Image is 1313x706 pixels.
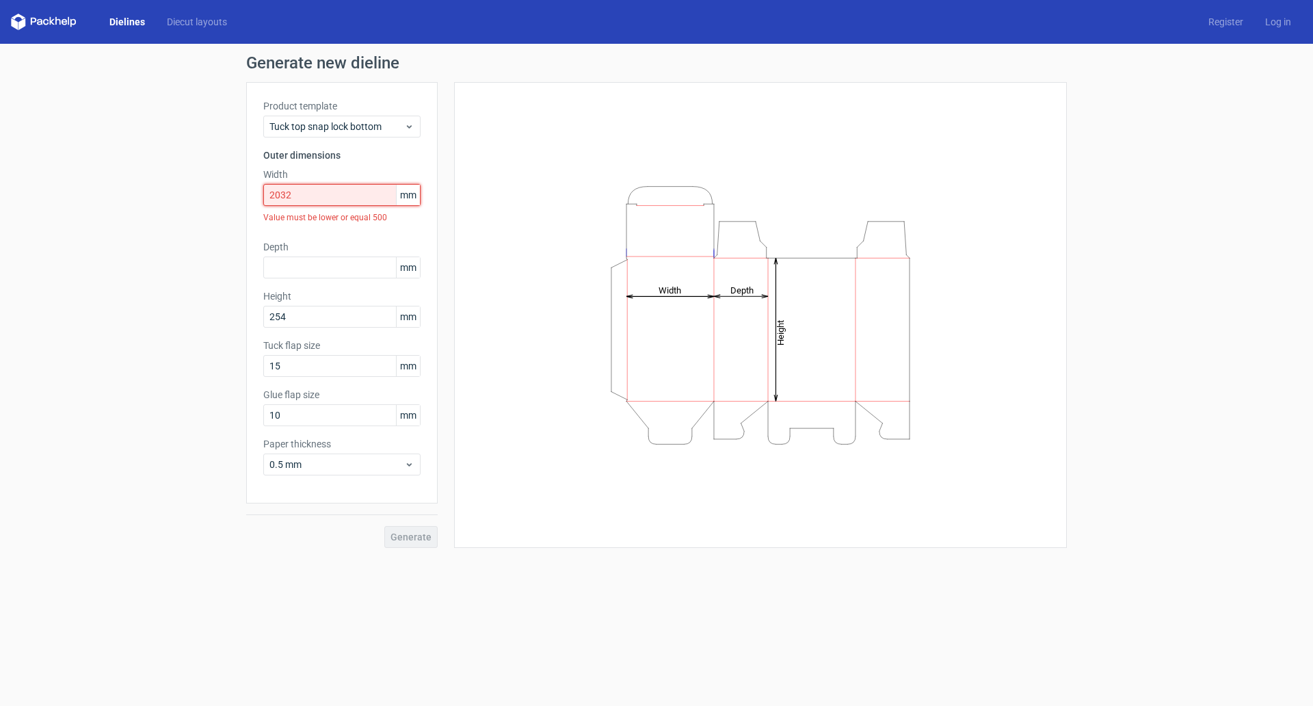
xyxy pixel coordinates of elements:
h3: Outer dimensions [263,148,421,162]
tspan: Depth [730,285,754,295]
label: Glue flap size [263,388,421,402]
span: 0.5 mm [269,458,404,471]
tspan: Width [659,285,681,295]
label: Depth [263,240,421,254]
label: Height [263,289,421,303]
a: Diecut layouts [156,15,238,29]
span: mm [396,185,420,205]
span: mm [396,257,420,278]
label: Product template [263,99,421,113]
label: Paper thickness [263,437,421,451]
a: Log in [1254,15,1302,29]
div: Value must be lower or equal 500 [263,206,421,229]
span: Tuck top snap lock bottom [269,120,404,133]
a: Register [1197,15,1254,29]
a: Dielines [98,15,156,29]
span: mm [396,306,420,327]
span: mm [396,356,420,376]
tspan: Height [775,319,786,345]
label: Tuck flap size [263,339,421,352]
h1: Generate new dieline [246,55,1067,71]
label: Width [263,168,421,181]
span: mm [396,405,420,426]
